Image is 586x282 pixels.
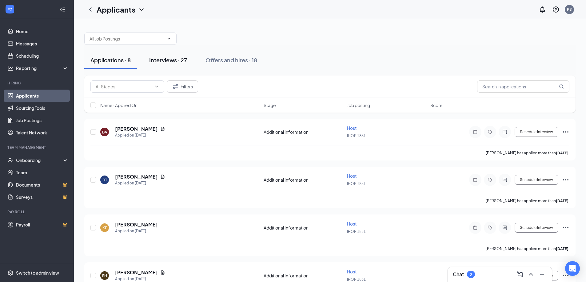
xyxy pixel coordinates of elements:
svg: ChevronLeft [87,6,94,13]
div: Applied on [DATE] [115,228,158,234]
svg: Ellipses [562,272,569,279]
svg: ChevronDown [166,36,171,41]
svg: ChevronUp [527,271,535,278]
svg: Notifications [539,6,546,13]
p: [PERSON_NAME] has applied more than . [486,150,569,156]
svg: Tag [486,177,494,182]
a: SurveysCrown [16,191,69,203]
div: Applications · 8 [90,56,131,64]
div: Applied on [DATE] [115,180,165,186]
span: IHOP 1831 [347,181,366,186]
button: Filter Filters [167,80,198,93]
div: Additional Information [264,272,343,279]
span: Stage [264,102,276,108]
div: EH [102,273,107,278]
div: Open Intercom Messenger [565,261,580,276]
p: [PERSON_NAME] has applied more than . [486,198,569,203]
div: Payroll [7,209,67,214]
div: Additional Information [264,177,343,183]
div: BA [102,129,107,135]
button: Schedule Interview [515,175,558,185]
b: [DATE] [556,199,568,203]
svg: Note [472,225,479,230]
b: [DATE] [556,246,568,251]
div: Reporting [16,65,69,71]
svg: QuestionInfo [552,6,560,13]
h5: [PERSON_NAME] [115,173,158,180]
a: Scheduling [16,50,69,62]
svg: Ellipses [562,224,569,231]
b: [DATE] [556,151,568,155]
svg: ActiveChat [501,225,508,230]
input: All Job Postings [90,35,164,42]
div: Hiring [7,80,67,86]
svg: Collapse [59,6,66,13]
svg: MagnifyingGlass [559,84,564,89]
div: Applied on [DATE] [115,132,165,138]
div: 2 [470,272,472,277]
button: Schedule Interview [515,223,558,233]
div: KF [102,225,107,230]
svg: Note [472,177,479,182]
div: Onboarding [16,157,63,163]
span: Host [347,173,357,179]
svg: Analysis [7,65,14,71]
svg: Minimize [538,271,546,278]
input: Search in applications [477,80,569,93]
svg: Document [160,174,165,179]
span: IHOP 1831 [347,229,366,234]
div: Additional Information [264,225,343,231]
h1: Applicants [97,4,135,15]
h5: [PERSON_NAME] [115,126,158,132]
a: Applicants [16,90,69,102]
h3: Chat [453,271,464,278]
svg: Note [472,129,479,134]
a: Job Postings [16,114,69,126]
div: Switch to admin view [16,270,59,276]
span: IHOP 1831 [347,133,366,138]
div: DT [102,177,107,183]
button: Minimize [537,269,547,279]
button: ChevronUp [526,269,536,279]
svg: Tag [486,129,494,134]
svg: Ellipses [562,128,569,136]
div: Interviews · 27 [149,56,187,64]
svg: Ellipses [562,176,569,183]
a: Talent Network [16,126,69,139]
div: Team Management [7,145,67,150]
button: ComposeMessage [515,269,525,279]
span: Score [430,102,443,108]
svg: ComposeMessage [516,271,524,278]
svg: WorkstreamLogo [7,6,13,12]
svg: ActiveChat [501,177,508,182]
span: Host [347,269,357,274]
svg: Document [160,126,165,131]
a: Team [16,166,69,179]
span: Host [347,221,357,226]
span: Job posting [347,102,370,108]
a: DocumentsCrown [16,179,69,191]
div: Offers and hires · 18 [205,56,257,64]
svg: ChevronDown [154,84,159,89]
svg: Tag [486,225,494,230]
button: Schedule Interview [515,127,558,137]
a: Home [16,25,69,37]
span: Host [347,125,357,131]
h5: [PERSON_NAME] [115,221,158,228]
span: IHOP 1831 [347,277,366,282]
div: PS [567,7,572,12]
svg: ChevronDown [138,6,145,13]
a: Sourcing Tools [16,102,69,114]
svg: Document [160,270,165,275]
svg: Settings [7,270,14,276]
svg: Filter [172,83,179,90]
svg: UserCheck [7,157,14,163]
input: All Stages [96,83,152,90]
a: PayrollCrown [16,218,69,231]
p: [PERSON_NAME] has applied more than . [486,246,569,251]
a: Messages [16,37,69,50]
div: Additional Information [264,129,343,135]
span: Name · Applied On [100,102,138,108]
div: Applied on [DATE] [115,276,165,282]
